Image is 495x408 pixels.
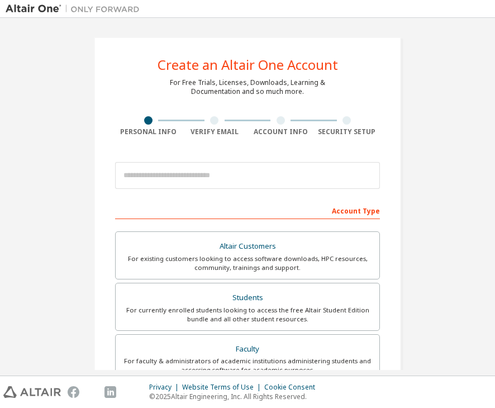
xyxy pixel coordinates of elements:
[6,3,145,15] img: Altair One
[3,386,61,398] img: altair_logo.svg
[122,290,373,306] div: Students
[115,127,182,136] div: Personal Info
[122,239,373,254] div: Altair Customers
[149,383,182,392] div: Privacy
[68,386,79,398] img: facebook.svg
[170,78,325,96] div: For Free Trials, Licenses, Downloads, Learning & Documentation and so much more.
[182,383,264,392] div: Website Terms of Use
[149,392,322,401] p: © 2025 Altair Engineering, Inc. All Rights Reserved.
[115,201,380,219] div: Account Type
[158,58,338,72] div: Create an Altair One Account
[104,386,116,398] img: linkedin.svg
[314,127,380,136] div: Security Setup
[122,357,373,374] div: For faculty & administrators of academic institutions administering students and accessing softwa...
[247,127,314,136] div: Account Info
[122,341,373,357] div: Faculty
[122,254,373,272] div: For existing customers looking to access software downloads, HPC resources, community, trainings ...
[122,306,373,324] div: For currently enrolled students looking to access the free Altair Student Edition bundle and all ...
[182,127,248,136] div: Verify Email
[264,383,322,392] div: Cookie Consent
